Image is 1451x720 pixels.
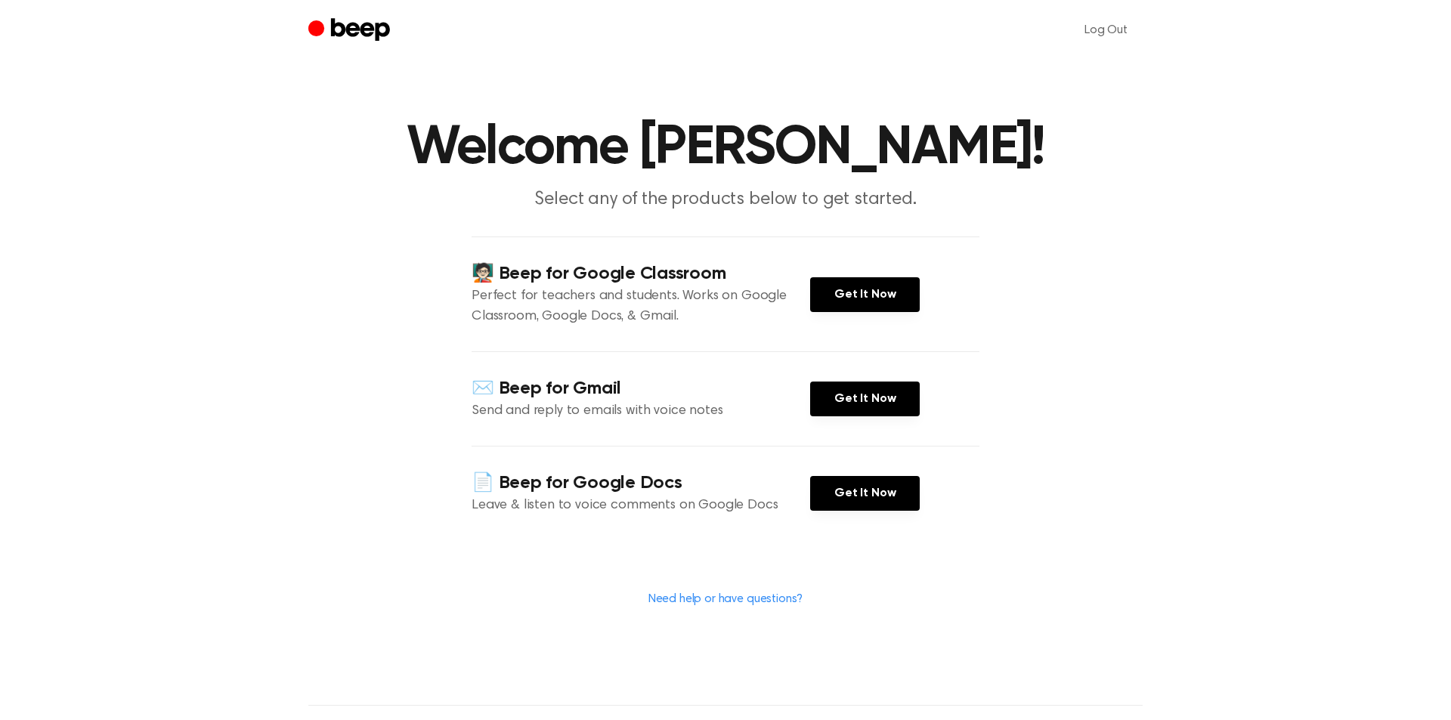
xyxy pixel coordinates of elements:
[472,401,810,422] p: Send and reply to emails with voice notes
[810,382,920,416] a: Get It Now
[472,496,810,516] p: Leave & listen to voice comments on Google Docs
[810,476,920,511] a: Get It Now
[472,286,810,327] p: Perfect for teachers and students. Works on Google Classroom, Google Docs, & Gmail.
[472,471,810,496] h4: 📄 Beep for Google Docs
[472,376,810,401] h4: ✉️ Beep for Gmail
[339,121,1112,175] h1: Welcome [PERSON_NAME]!
[810,277,920,312] a: Get It Now
[648,593,803,605] a: Need help or have questions?
[308,16,394,45] a: Beep
[472,261,810,286] h4: 🧑🏻‍🏫 Beep for Google Classroom
[1069,12,1143,48] a: Log Out
[435,187,1016,212] p: Select any of the products below to get started.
